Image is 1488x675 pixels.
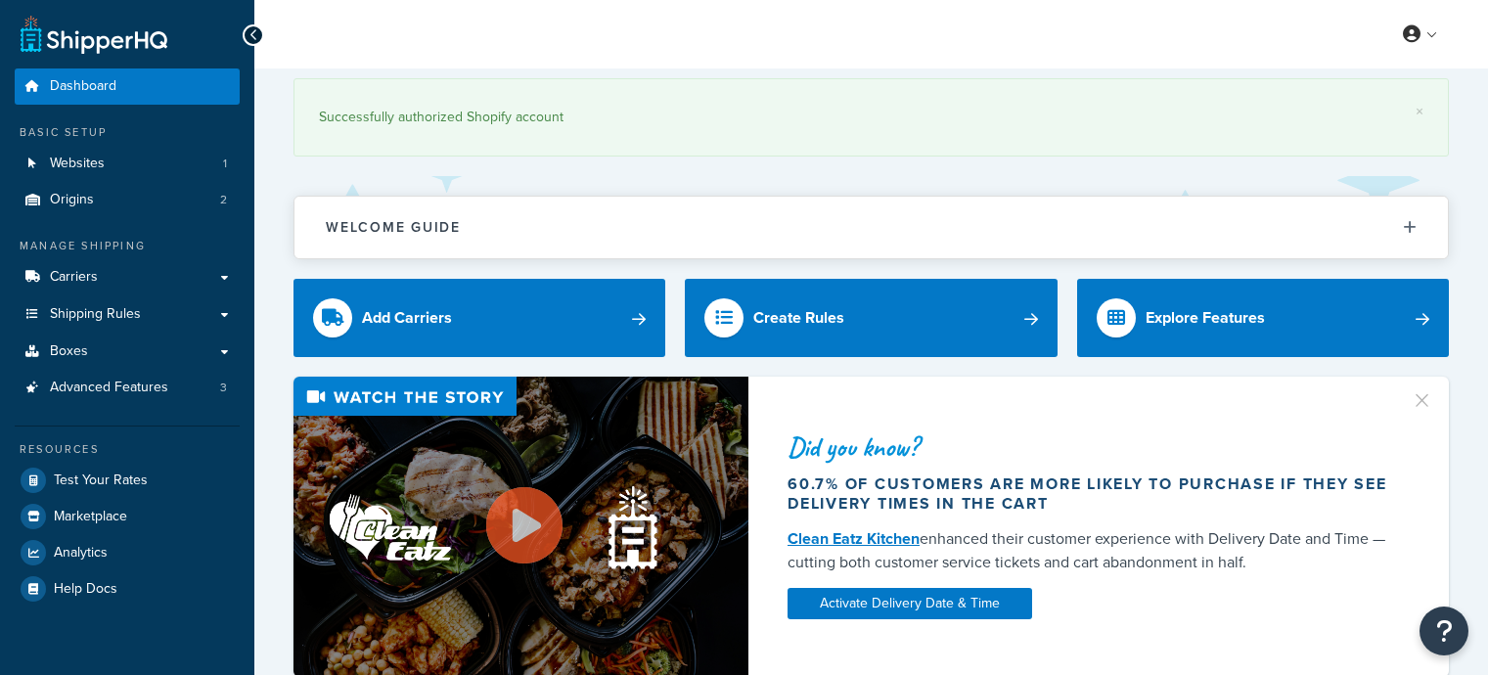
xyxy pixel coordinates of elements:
span: Boxes [50,343,88,360]
span: Origins [50,192,94,208]
span: Websites [50,156,105,172]
div: Explore Features [1146,304,1265,332]
div: Basic Setup [15,124,240,141]
li: Origins [15,182,240,218]
span: Help Docs [54,581,117,598]
h2: Welcome Guide [326,220,461,235]
div: Successfully authorized Shopify account [319,104,1423,131]
button: Welcome Guide [294,197,1448,258]
span: Dashboard [50,78,116,95]
a: Marketplace [15,499,240,534]
button: Open Resource Center [1420,607,1468,655]
a: Test Your Rates [15,463,240,498]
div: Manage Shipping [15,238,240,254]
div: Did you know? [788,433,1395,461]
div: Add Carriers [362,304,452,332]
span: Shipping Rules [50,306,141,323]
span: 1 [223,156,227,172]
div: Create Rules [753,304,844,332]
span: Advanced Features [50,380,168,396]
a: Add Carriers [293,279,665,357]
a: Help Docs [15,571,240,607]
li: Advanced Features [15,370,240,406]
span: Marketplace [54,509,127,525]
a: × [1416,104,1423,119]
span: Carriers [50,269,98,286]
a: Origins2 [15,182,240,218]
a: Carriers [15,259,240,295]
span: 2 [220,192,227,208]
a: Boxes [15,334,240,370]
div: 60.7% of customers are more likely to purchase if they see delivery times in the cart [788,474,1395,514]
li: Websites [15,146,240,182]
span: Analytics [54,545,108,562]
a: Explore Features [1077,279,1449,357]
div: enhanced their customer experience with Delivery Date and Time — cutting both customer service ti... [788,527,1395,574]
div: Resources [15,441,240,458]
span: Test Your Rates [54,472,148,489]
a: Activate Delivery Date & Time [788,588,1032,619]
a: Websites1 [15,146,240,182]
a: Clean Eatz Kitchen [788,527,920,550]
a: Dashboard [15,68,240,105]
a: Analytics [15,535,240,570]
a: Shipping Rules [15,296,240,333]
span: 3 [220,380,227,396]
a: Advanced Features3 [15,370,240,406]
a: Create Rules [685,279,1057,357]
